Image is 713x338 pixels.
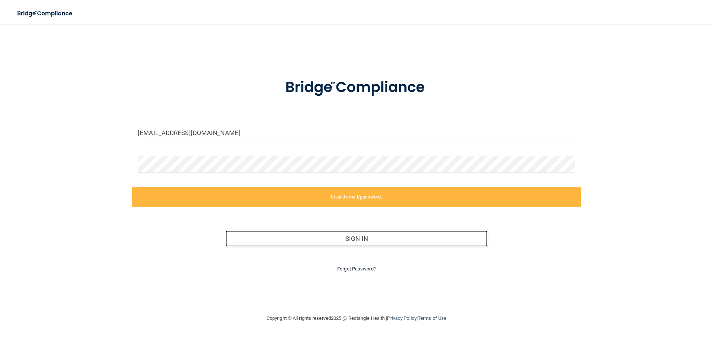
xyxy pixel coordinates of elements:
[225,230,488,247] button: Sign In
[270,68,443,107] img: bridge_compliance_login_screen.278c3ca4.svg
[387,315,416,321] a: Privacy Policy
[337,266,376,272] a: Forgot Password?
[132,187,581,207] label: Invalid email/password.
[676,287,704,315] iframe: Drift Widget Chat Controller
[418,315,446,321] a: Terms of Use
[138,125,575,141] input: Email
[11,6,79,21] img: bridge_compliance_login_screen.278c3ca4.svg
[221,306,492,330] div: Copyright © All rights reserved 2025 @ Rectangle Health | |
